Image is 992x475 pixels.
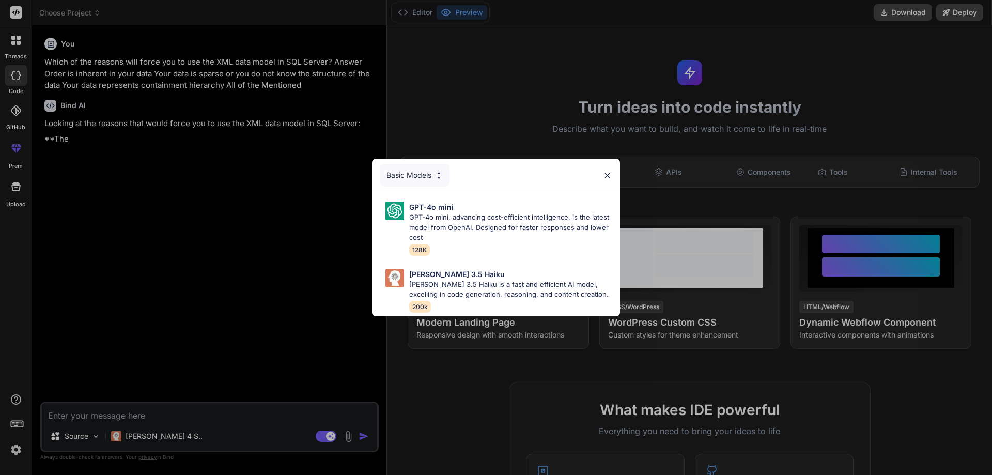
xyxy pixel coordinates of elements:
img: Pick Models [385,269,404,287]
p: [PERSON_NAME] 3.5 Haiku is a fast and efficient AI model, excelling in code generation, reasoning... [409,280,612,300]
span: 200k [409,301,431,313]
img: close [603,171,612,180]
p: [PERSON_NAME] 3.5 Haiku [409,269,505,280]
p: GPT-4o mini [409,202,454,212]
span: 128K [409,244,430,256]
p: GPT-4o mini, advancing cost-efficient intelligence, is the latest model from OpenAI. Designed for... [409,212,612,243]
div: Basic Models [380,164,450,187]
img: Pick Models [385,202,404,220]
img: Pick Models [435,171,443,180]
